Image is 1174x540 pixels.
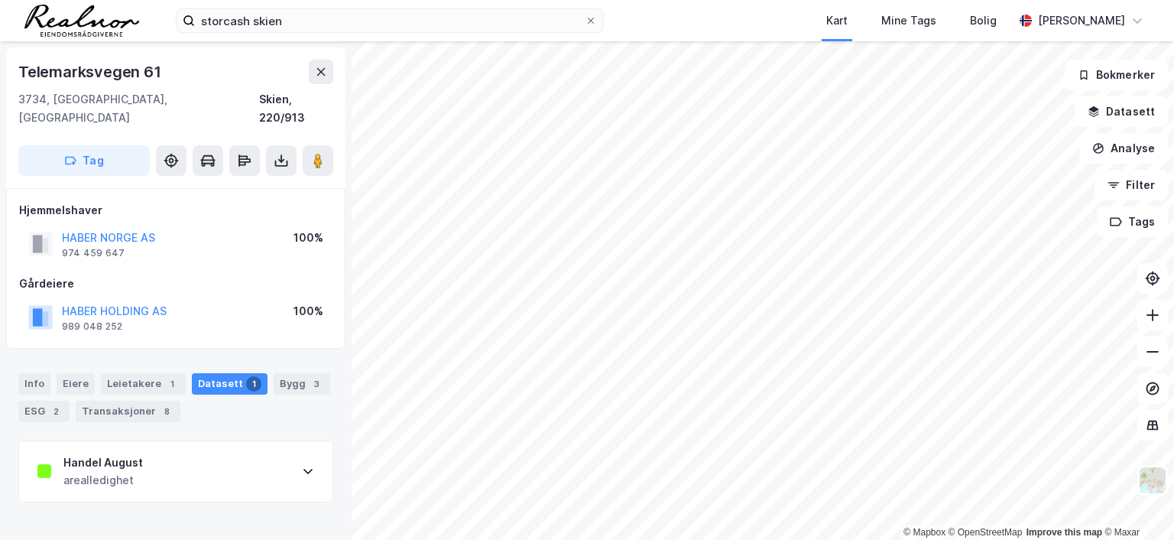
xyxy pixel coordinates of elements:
[19,201,332,220] div: Hjemmelshaver
[48,404,63,419] div: 2
[76,401,180,422] div: Transaksjoner
[18,60,164,84] div: Telemarksvegen 61
[246,376,261,392] div: 1
[274,373,330,395] div: Bygg
[293,229,323,247] div: 100%
[970,11,997,30] div: Bolig
[19,275,332,293] div: Gårdeiere
[18,373,50,395] div: Info
[259,90,333,127] div: Skien, 220/913
[63,454,143,472] div: Handel August
[1098,467,1174,540] iframe: Chat Widget
[1097,207,1168,237] button: Tags
[1079,133,1168,164] button: Analyse
[195,9,585,32] input: Søk på adresse, matrikkel, gårdeiere, leietakere eller personer
[57,373,95,395] div: Eiere
[1038,11,1125,30] div: [PERSON_NAME]
[62,320,122,333] div: 989 048 252
[1026,527,1102,538] a: Improve this map
[881,11,936,30] div: Mine Tags
[1075,96,1168,127] button: Datasett
[293,302,323,320] div: 100%
[192,373,268,395] div: Datasett
[826,11,848,30] div: Kart
[18,401,70,422] div: ESG
[903,527,945,538] a: Mapbox
[164,376,180,392] div: 1
[159,404,174,419] div: 8
[24,5,139,37] img: realnor-logo.934646d98de889bb5806.png
[18,90,259,127] div: 3734, [GEOGRAPHIC_DATA], [GEOGRAPHIC_DATA]
[1138,466,1167,495] img: Z
[1095,170,1168,200] button: Filter
[949,527,1023,538] a: OpenStreetMap
[63,471,143,490] div: arealledighet
[18,145,150,176] button: Tag
[1065,60,1168,90] button: Bokmerker
[101,373,186,395] div: Leietakere
[1098,467,1174,540] div: Kontrollprogram for chat
[309,376,324,392] div: 3
[62,247,125,259] div: 974 459 647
